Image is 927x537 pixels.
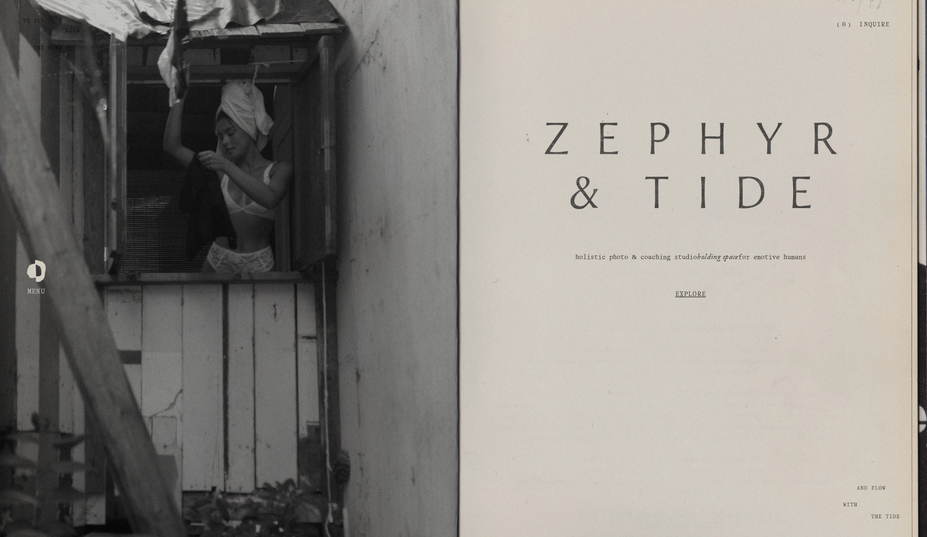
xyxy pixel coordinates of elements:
[697,252,738,264] em: holding space
[837,21,850,29] a: 0 items in cart
[842,22,846,27] span: 0
[859,16,890,34] a: Inquire
[837,22,839,27] span: (
[848,22,851,27] span: )
[496,276,885,313] a: Explore
[561,253,821,263] p: holistic photo & coaching studio for emotive humans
